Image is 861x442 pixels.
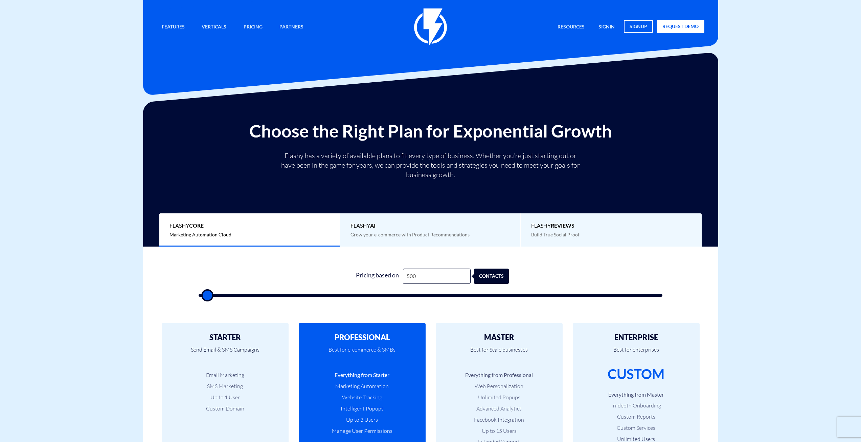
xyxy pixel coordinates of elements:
[239,20,268,35] a: Pricing
[169,222,330,230] span: Flashy
[274,20,309,35] a: Partners
[309,394,415,401] li: Website Tracking
[309,371,415,379] li: Everything from Starter
[531,222,692,230] span: Flashy
[172,405,278,413] li: Custom Domain
[583,402,689,409] li: In-depth Onboarding
[583,424,689,432] li: Custom Services
[370,222,376,229] b: AI
[552,20,590,35] a: Resources
[309,333,415,341] h2: PROFESSIONAL
[583,391,689,399] li: Everything from Master
[309,405,415,413] li: Intelligent Popups
[148,121,713,141] h2: Choose the Right Plan for Exponential Growth
[608,364,664,384] div: CUSTOM
[446,405,552,413] li: Advanced Analytics
[446,371,552,379] li: Everything from Professional
[172,371,278,379] li: Email Marketing
[350,222,511,230] span: Flashy
[309,382,415,390] li: Marketing Automation
[309,341,415,364] p: Best for e-commerce & SMBs
[309,416,415,424] li: Up to 3 Users
[172,333,278,341] h2: STARTER
[531,232,580,237] span: Build True Social Proof
[446,427,552,435] li: Up to 15 Users
[583,341,689,364] p: Best for enterprises
[446,416,552,424] li: Facebook Integration
[583,333,689,341] h2: ENTERPRISE
[172,382,278,390] li: SMS Marketing
[169,232,231,237] span: Marketing Automation Cloud
[446,382,552,390] li: Web Personalization
[278,151,583,180] p: Flashy has a variety of available plans to fit every type of business. Whether you’re just starti...
[551,222,574,229] b: REVIEWS
[583,413,689,421] li: Custom Reports
[446,341,552,364] p: Best for Scale businesses
[189,222,204,229] b: Core
[593,20,620,35] a: signin
[172,341,278,364] p: Send Email & SMS Campaigns
[657,20,704,33] a: request demo
[350,232,470,237] span: Grow your e-commerce with Product Recommendations
[352,269,403,284] div: Pricing based on
[478,269,513,284] div: contacts
[172,394,278,401] li: Up to 1 User
[624,20,653,33] a: signup
[157,20,190,35] a: Features
[197,20,231,35] a: Verticals
[446,394,552,401] li: Unlimited Popups
[309,427,415,435] li: Manage User Permissions
[446,333,552,341] h2: MASTER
